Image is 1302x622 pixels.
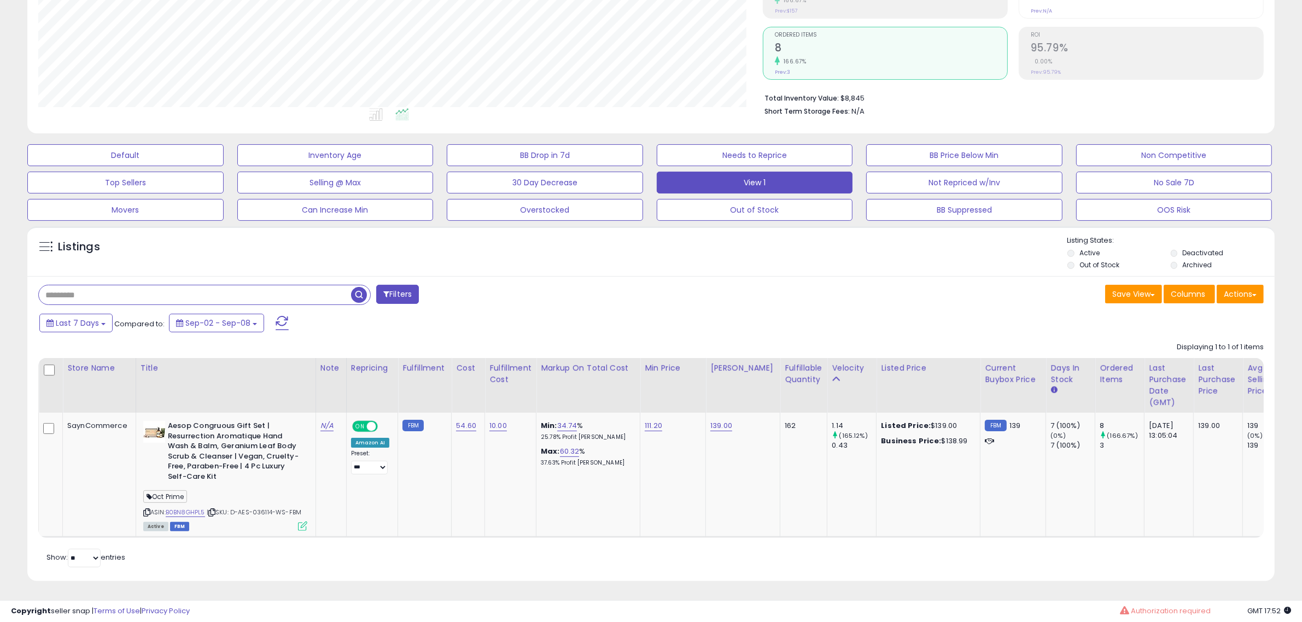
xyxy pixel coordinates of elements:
button: Inventory Age [237,144,434,166]
div: Cost [456,362,480,374]
button: BB Price Below Min [866,144,1062,166]
small: Prev: $157 [775,8,797,14]
li: $8,845 [764,91,1256,104]
th: The percentage added to the cost of goods (COGS) that forms the calculator for Min & Max prices. [536,358,640,413]
span: FBM [170,522,190,531]
div: Velocity [832,362,872,374]
small: (0%) [1247,431,1263,440]
div: Avg Selling Price [1247,362,1287,397]
a: 60.32 [560,446,580,457]
button: Out of Stock [657,199,853,221]
small: Prev: 95.79% [1031,69,1061,75]
small: 0.00% [1031,57,1053,66]
a: 34.74 [557,420,577,431]
button: View 1 [657,172,853,193]
div: Fulfillable Quantity [785,362,822,385]
div: Ordered Items [1100,362,1140,385]
b: Min: [541,420,557,431]
div: % [541,421,632,441]
div: ASIN: [143,421,307,530]
h2: 8 [775,42,1007,56]
button: Columns [1164,285,1215,303]
label: Archived [1183,260,1212,269]
button: OOS Risk [1076,199,1272,221]
div: 3 [1100,441,1144,450]
span: Oct Prime [143,490,188,503]
span: | SKU: D-AES-036114-WS-FBM [207,508,301,517]
div: $138.99 [881,436,972,446]
div: 139 [1247,441,1292,450]
span: Compared to: [114,319,165,329]
span: Show: entries [46,552,125,562]
h5: Listings [58,239,100,255]
label: Active [1079,248,1100,257]
span: N/A [851,106,865,116]
div: Title [141,362,311,374]
button: Top Sellers [27,172,224,193]
button: Can Increase Min [237,199,434,221]
div: $139.00 [881,421,972,431]
a: Terms of Use [94,606,140,616]
div: Fulfillment [402,362,447,374]
button: BB Suppressed [866,199,1062,221]
span: Last 7 Days [56,318,99,328]
div: 7 (100%) [1050,441,1095,450]
button: Default [27,144,224,166]
div: 8 [1100,421,1144,431]
div: Last Purchase Date (GMT) [1149,362,1189,408]
h2: 95.79% [1031,42,1263,56]
div: Min Price [645,362,701,374]
button: Filters [376,285,419,304]
div: [PERSON_NAME] [710,362,775,374]
div: Markup on Total Cost [541,362,635,374]
button: Save View [1105,285,1162,303]
div: SaynCommerce [67,421,127,431]
a: 54.60 [456,420,476,431]
small: Prev: 3 [775,69,790,75]
a: N/A [320,420,334,431]
small: FBM [402,420,424,431]
a: B0BN8GHPL5 [166,508,205,517]
div: 139.00 [1198,421,1234,431]
strong: Copyright [11,606,51,616]
span: ROI [1031,32,1263,38]
div: [DATE] 13:05:04 [1149,421,1185,441]
b: Business Price: [881,436,941,446]
b: Total Inventory Value: [764,93,839,103]
label: Deactivated [1183,248,1224,257]
small: (166.67%) [1107,431,1138,440]
button: Needs to Reprice [657,144,853,166]
div: Last Purchase Price [1198,362,1238,397]
div: 7 (100%) [1050,421,1095,431]
button: Overstocked [447,199,643,221]
span: Columns [1171,289,1205,300]
button: Last 7 Days [39,314,113,332]
span: ON [353,422,367,431]
p: 37.63% Profit [PERSON_NAME] [541,459,632,467]
div: Note [320,362,342,374]
a: 111.20 [645,420,662,431]
span: 2025-09-16 17:52 GMT [1247,606,1291,616]
button: Movers [27,199,224,221]
button: 30 Day Decrease [447,172,643,193]
button: BB Drop in 7d [447,144,643,166]
img: 41TPBGAyPZL._SL40_.jpg [143,421,165,443]
div: Amazon AI [351,438,389,448]
label: Out of Stock [1079,260,1119,269]
button: Actions [1217,285,1264,303]
b: Listed Price: [881,420,931,431]
div: 0.43 [832,441,876,450]
button: Selling @ Max [237,172,434,193]
button: Not Repriced w/Inv [866,172,1062,193]
span: OFF [376,422,393,431]
small: Days In Stock. [1050,385,1057,395]
div: 1.14 [832,421,876,431]
small: FBM [985,420,1006,431]
div: Preset: [351,450,389,474]
b: Aesop Congruous Gift Set | Resurrection Aromatique Hand Wash & Balm, Geranium Leaf Body Scrub & C... [168,421,301,484]
span: 139 [1009,420,1020,431]
p: 25.78% Profit [PERSON_NAME] [541,433,632,441]
a: Privacy Policy [142,606,190,616]
div: seller snap | | [11,606,190,617]
span: Sep-02 - Sep-08 [185,318,250,328]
